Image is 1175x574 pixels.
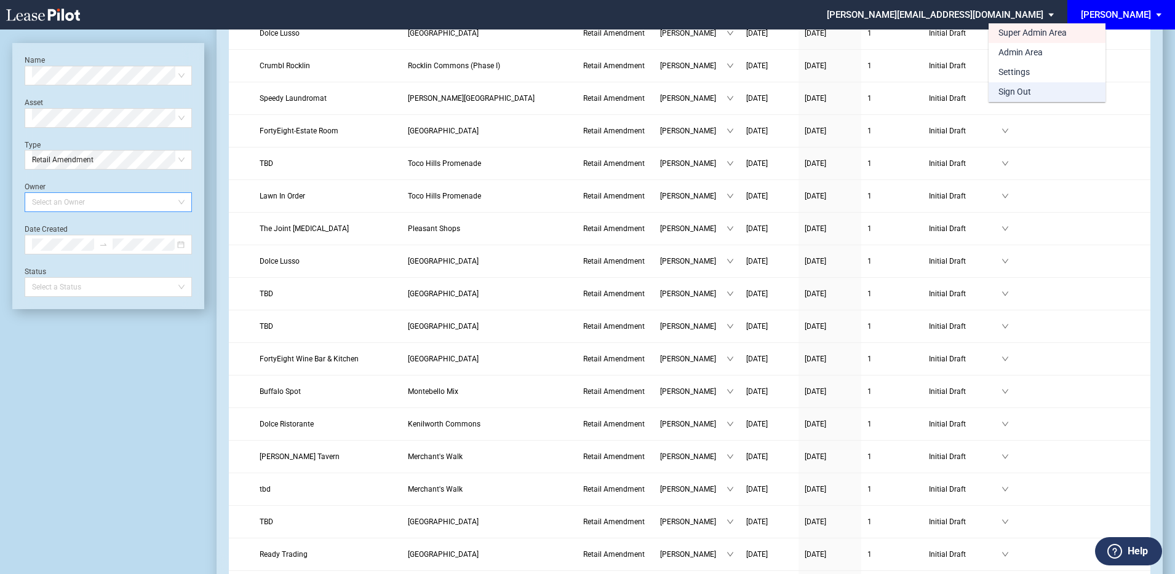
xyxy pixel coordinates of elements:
[998,27,1067,39] div: Super Admin Area
[998,47,1043,59] div: Admin Area
[1128,543,1148,559] label: Help
[998,66,1030,79] div: Settings
[998,86,1031,98] div: Sign Out
[1095,537,1162,565] button: Help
